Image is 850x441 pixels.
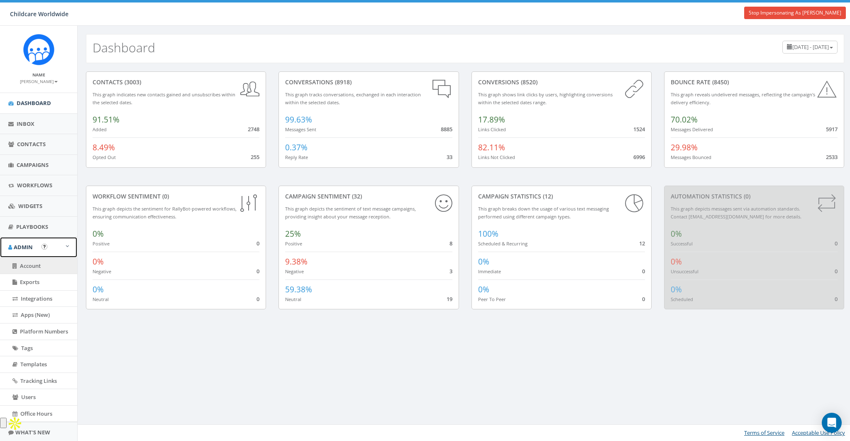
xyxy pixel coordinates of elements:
small: Scheduled [671,296,693,302]
span: 0 [642,267,645,275]
span: Tags [21,344,33,352]
span: (3003) [123,78,141,86]
div: Workflow Sentiment [93,192,259,201]
span: Office Hours [20,410,52,417]
span: 100% [478,228,498,239]
span: (8450) [711,78,729,86]
span: 8 [449,240,452,247]
span: 99.63% [285,114,312,125]
span: (0) [161,192,169,200]
span: Tracking Links [20,377,57,385]
div: Bounce Rate [671,78,838,86]
span: (12) [541,192,553,200]
span: 12 [639,240,645,247]
small: Positive [93,240,110,247]
span: 0 [835,240,838,247]
span: 0% [93,284,104,295]
span: Admin [14,243,33,251]
span: 0 [835,267,838,275]
span: 0% [478,284,489,295]
img: Apollo [7,415,23,432]
small: Links Not Clicked [478,154,515,160]
a: [PERSON_NAME] [20,77,58,85]
span: 2748 [248,125,259,133]
a: Acceptable Use Policy [792,429,845,436]
span: 17.89% [478,114,505,125]
a: Terms of Service [744,429,784,436]
small: This graph reveals undelivered messages, reflecting the campaign's delivery efficiency. [671,91,815,105]
img: Rally_Corp_Icon.png [23,34,54,65]
div: conversations [285,78,452,86]
span: 59.38% [285,284,312,295]
span: 0 [256,295,259,303]
small: Unsuccessful [671,268,699,274]
div: contacts [93,78,259,86]
span: 0% [93,256,104,267]
small: Added [93,126,107,132]
span: (0) [742,192,750,200]
small: Messages Sent [285,126,316,132]
span: 2533 [826,153,838,161]
span: 1524 [633,125,645,133]
span: 82.11% [478,142,505,153]
small: Messages Delivered [671,126,713,132]
span: 6996 [633,153,645,161]
small: Name [32,72,45,78]
span: 8.49% [93,142,115,153]
small: Neutral [285,296,301,302]
div: Campaign Sentiment [285,192,452,201]
small: Immediate [478,268,501,274]
span: Playbooks [16,223,48,230]
span: Widgets [18,202,42,210]
span: 0.37% [285,142,308,153]
small: Neutral [93,296,109,302]
span: Users [21,393,36,401]
span: 0% [671,284,682,295]
span: 70.02% [671,114,698,125]
small: Messages Bounced [671,154,711,160]
span: Dashboard [17,99,51,107]
span: Apps (New) [21,311,50,318]
small: Opted Out [93,154,116,160]
span: 0 [835,295,838,303]
span: 25% [285,228,301,239]
span: Account [20,262,41,269]
span: What's New [15,429,50,436]
span: 8885 [441,125,452,133]
small: This graph depicts messages sent via automation standards. Contact [EMAIL_ADDRESS][DOMAIN_NAME] f... [671,206,801,220]
button: Open In-App Guide [42,244,47,250]
small: Links Clicked [478,126,506,132]
span: 0% [671,256,682,267]
span: Childcare Worldwide [10,10,68,18]
span: 5917 [826,125,838,133]
span: Platform Numbers [20,328,68,335]
small: Reply Rate [285,154,308,160]
div: conversions [478,78,645,86]
span: 255 [251,153,259,161]
span: Campaigns [17,161,49,169]
span: Workflows [17,181,52,189]
span: (32) [350,192,362,200]
div: Automation Statistics [671,192,838,201]
div: Campaign Statistics [478,192,645,201]
span: 0 [256,267,259,275]
small: Scheduled & Recurring [478,240,528,247]
small: Successful [671,240,693,247]
span: 0 [256,240,259,247]
small: This graph depicts the sentiment of text message campaigns, providing insight about your message ... [285,206,416,220]
span: [DATE] - [DATE] [792,43,829,51]
span: Contacts [17,140,46,148]
span: 29.98% [671,142,698,153]
span: Templates [20,360,47,368]
small: This graph indicates new contacts gained and unsubscribes within the selected dates. [93,91,235,105]
span: 0% [478,256,489,267]
span: 0% [93,228,104,239]
div: Open Intercom Messenger [822,413,842,433]
span: Exports [20,278,39,286]
a: Stop Impersonating As [PERSON_NAME] [744,7,846,19]
h2: Dashboard [93,41,155,54]
span: Inbox [17,120,34,127]
span: Integrations [21,295,52,302]
small: This graph breaks down the usage of various text messaging performed using different campaign types. [478,206,609,220]
small: Negative [93,268,111,274]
